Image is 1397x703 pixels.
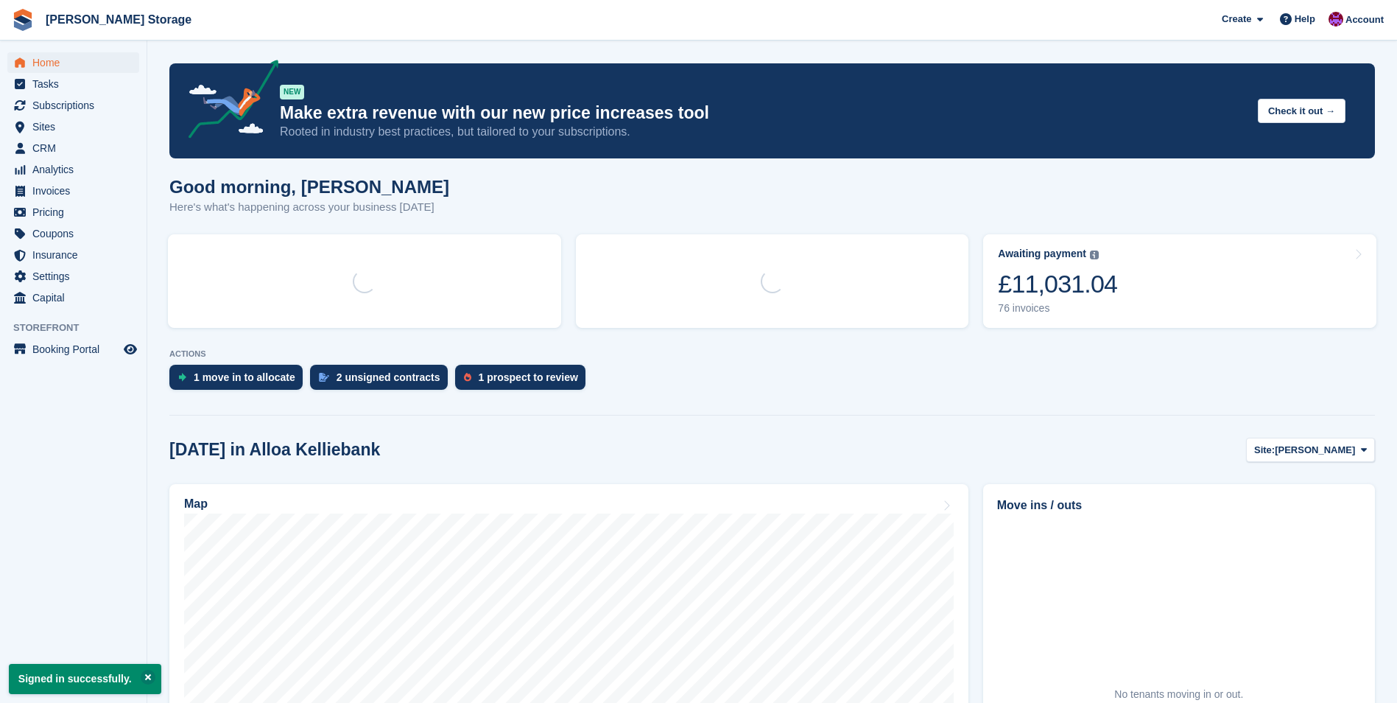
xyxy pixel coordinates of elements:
p: Here's what's happening across your business [DATE] [169,199,449,216]
span: Capital [32,287,121,308]
a: menu [7,266,139,287]
a: menu [7,52,139,73]
h2: Move ins / outs [997,497,1361,514]
p: ACTIONS [169,349,1375,359]
a: menu [7,74,139,94]
span: Insurance [32,245,121,265]
a: menu [7,138,139,158]
h1: Good morning, [PERSON_NAME] [169,177,449,197]
img: Audra Whitelaw [1329,12,1343,27]
div: £11,031.04 [998,269,1117,299]
span: Analytics [32,159,121,180]
span: Booking Portal [32,339,121,360]
a: menu [7,181,139,201]
button: Site: [PERSON_NAME] [1246,438,1375,462]
img: move_ins_to_allocate_icon-fdf77a2bb77ea45bf5b3d319d69a93e2d87916cf1d5bf7949dd705db3b84f3ca.svg [178,373,186,382]
p: Signed in successfully. [9,664,161,694]
span: CRM [32,138,121,158]
div: 76 invoices [998,302,1117,315]
span: [PERSON_NAME] [1275,443,1355,458]
a: Preview store [122,340,139,358]
span: Pricing [32,202,121,223]
a: menu [7,223,139,244]
span: Create [1222,12,1251,27]
a: menu [7,116,139,137]
a: 1 move in to allocate [169,365,310,397]
a: menu [7,245,139,265]
p: Make extra revenue with our new price increases tool [280,102,1246,124]
div: NEW [280,85,304,99]
div: Awaiting payment [998,248,1086,260]
img: contract_signature_icon-13c848040528278c33f63329250d36e43548de30e8caae1d1a13099fd9432cc5.svg [319,373,329,382]
div: No tenants moving in or out. [1114,687,1243,702]
button: Check it out → [1258,99,1345,123]
img: icon-info-grey-7440780725fd019a000dd9b08b2336e03edf1995a4989e88bcd33f0948082b44.svg [1090,251,1099,259]
a: Awaiting payment £11,031.04 76 invoices [983,234,1376,328]
span: Tasks [32,74,121,94]
span: Settings [32,266,121,287]
a: menu [7,159,139,180]
a: menu [7,202,139,223]
img: prospect-51fa495bee0391a8d652442698ab0144808aea92771e9ea1ae160a38d050c398.svg [464,373,471,382]
span: Sites [32,116,121,137]
a: 2 unsigned contracts [310,365,455,397]
span: Coupons [32,223,121,244]
span: Storefront [13,321,147,335]
h2: [DATE] in Alloa Kelliebank [169,440,380,460]
img: price-adjustments-announcement-icon-8257ccfd72463d97f412b2fc003d46551f7dbcb40ab6d574587a9cd5c0d94... [176,60,279,144]
span: Account [1345,13,1384,27]
p: Rooted in industry best practices, but tailored to your subscriptions. [280,124,1246,140]
a: menu [7,95,139,116]
span: Site: [1254,443,1275,458]
div: 1 move in to allocate [194,371,295,383]
span: Invoices [32,181,121,201]
a: menu [7,339,139,360]
img: stora-icon-8386f47178a22dfd0bd8f6a31ec36ba5ce8667c1dd55bd0f319d3a0aa187defe.svg [12,9,34,31]
h2: Map [184,497,208,511]
span: Subscriptions [32,95,121,116]
div: 1 prospect to review [479,371,578,383]
a: 1 prospect to review [455,365,593,397]
a: [PERSON_NAME] Storage [40,7,197,32]
a: menu [7,287,139,308]
div: 2 unsigned contracts [337,371,440,383]
span: Help [1295,12,1315,27]
span: Home [32,52,121,73]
